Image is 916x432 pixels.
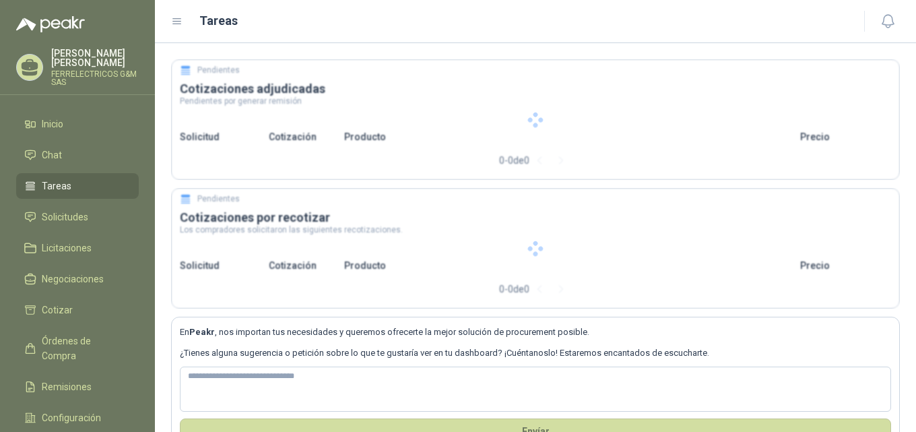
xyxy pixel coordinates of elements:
[180,346,891,360] p: ¿Tienes alguna sugerencia o petición sobre lo que te gustaría ver en tu dashboard? ¡Cuéntanoslo! ...
[42,210,88,224] span: Solicitudes
[180,326,891,339] p: En , nos importan tus necesidades y queremos ofrecerte la mejor solución de procurement posible.
[42,272,104,286] span: Negociaciones
[51,49,139,67] p: [PERSON_NAME] [PERSON_NAME]
[51,70,139,86] p: FERRELECTRICOS G&M SAS
[189,327,215,337] b: Peakr
[16,266,139,292] a: Negociaciones
[42,410,101,425] span: Configuración
[16,173,139,199] a: Tareas
[16,16,85,32] img: Logo peakr
[42,241,92,255] span: Licitaciones
[42,334,126,363] span: Órdenes de Compra
[16,405,139,431] a: Configuración
[42,179,71,193] span: Tareas
[16,235,139,261] a: Licitaciones
[16,204,139,230] a: Solicitudes
[42,117,63,131] span: Inicio
[16,111,139,137] a: Inicio
[16,328,139,369] a: Órdenes de Compra
[42,303,73,317] span: Cotizar
[199,11,238,30] h1: Tareas
[42,148,62,162] span: Chat
[42,379,92,394] span: Remisiones
[16,297,139,323] a: Cotizar
[16,374,139,400] a: Remisiones
[16,142,139,168] a: Chat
